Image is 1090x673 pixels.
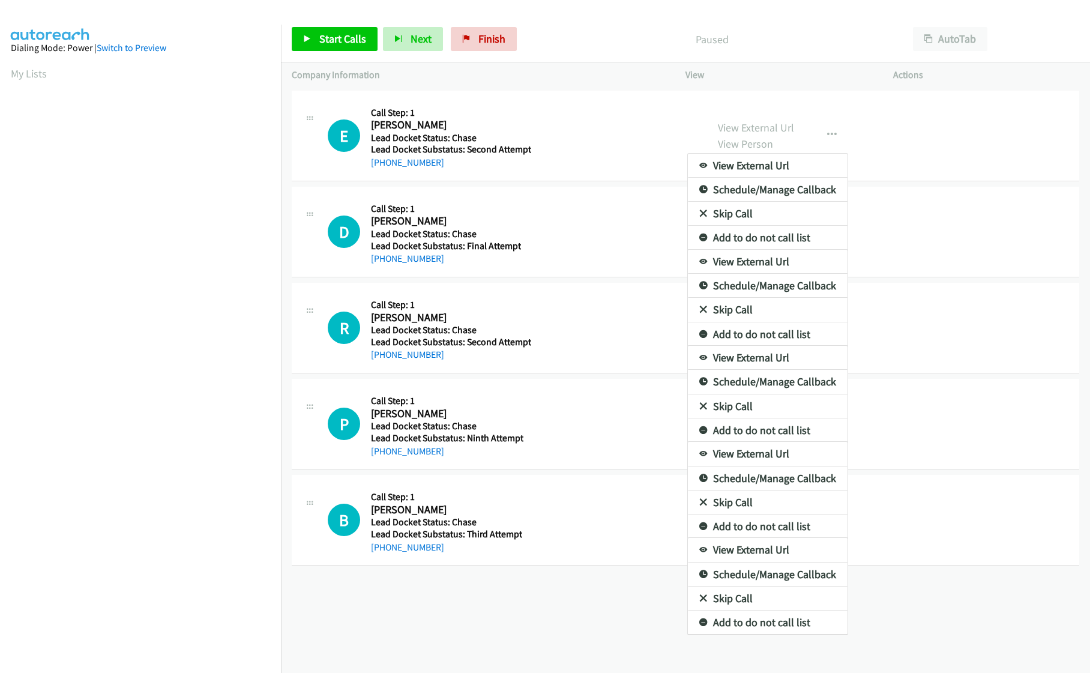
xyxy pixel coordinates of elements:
iframe: Dialpad [11,92,281,663]
a: Skip Call [688,202,848,226]
a: Schedule/Manage Callback [688,274,848,298]
div: Dialing Mode: Power | [11,41,270,55]
a: Schedule/Manage Callback [688,178,848,202]
a: Add to do not call list [688,322,848,346]
a: Skip Call [688,587,848,611]
a: Skip Call [688,394,848,418]
a: View External Url [688,154,848,178]
a: Switch to Preview [97,42,166,53]
a: Add to do not call list [688,418,848,442]
a: Skip Call [688,490,848,515]
a: Add to do not call list [688,611,848,635]
a: Add to do not call list [688,226,848,250]
a: Schedule/Manage Callback [688,370,848,394]
a: My Lists [11,67,47,80]
a: View External Url [688,538,848,562]
a: View External Url [688,346,848,370]
a: Skip Call [688,298,848,322]
a: View External Url [688,442,848,466]
a: Schedule/Manage Callback [688,466,848,490]
a: Add to do not call list [688,515,848,539]
a: View External Url [688,250,848,274]
a: Schedule/Manage Callback [688,563,848,587]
